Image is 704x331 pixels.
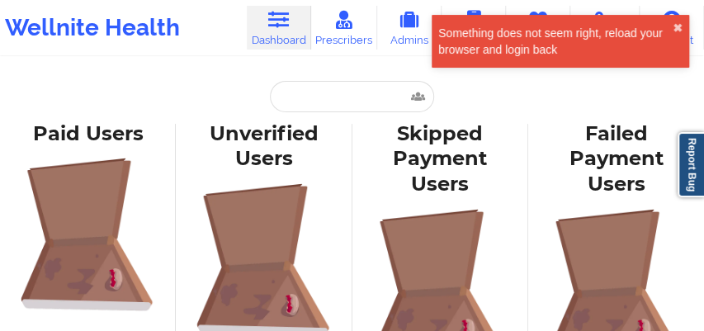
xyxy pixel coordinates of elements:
div: Failed Payment Users [540,121,692,198]
a: Therapists [506,6,570,50]
img: foRBiVDZMKwAAAAASUVORK5CYII= [12,158,164,310]
div: Something does not seem right, reload your browser and login back [438,25,673,58]
a: Dashboard [247,6,311,50]
a: Coaches [442,6,506,50]
a: Report Bug [678,132,704,197]
a: Admins [377,6,442,50]
button: close [673,21,683,35]
a: Medications [570,6,640,50]
a: Account [640,6,704,50]
div: Skipped Payment Users [364,121,517,198]
div: Paid Users [12,121,164,147]
div: Unverified Users [187,121,340,173]
a: Prescribers [311,6,377,50]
